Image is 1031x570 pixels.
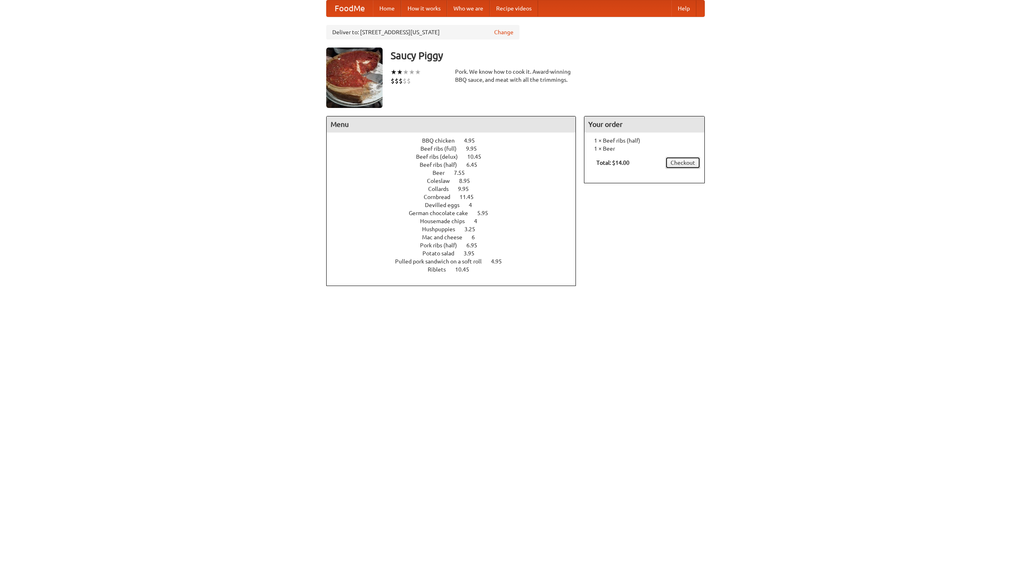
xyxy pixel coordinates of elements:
h4: Your order [584,116,704,133]
span: 5.95 [477,210,496,216]
span: Beef ribs (half) [420,162,465,168]
span: Housemade chips [420,218,473,224]
li: ★ [397,68,403,77]
a: Pulled pork sandwich on a soft roll 4.95 [395,258,517,265]
span: Potato salad [422,250,462,257]
span: BBQ chicken [422,137,463,144]
span: 3.95 [464,250,482,257]
a: FoodMe [327,0,373,17]
b: Total: $14.00 [596,160,629,166]
span: Cornbread [424,194,458,200]
span: 4 [469,202,480,208]
a: Recipe videos [490,0,538,17]
li: $ [407,77,411,85]
a: Help [671,0,696,17]
span: Mac and cheese [422,234,470,240]
span: 4.95 [491,258,510,265]
span: Beer [433,170,453,176]
span: Hushpuppies [422,226,463,232]
span: Beef ribs (delux) [416,153,466,160]
span: 7.55 [454,170,473,176]
span: 6 [472,234,483,240]
span: Beef ribs (full) [420,145,465,152]
a: Housemade chips 4 [420,218,492,224]
a: BBQ chicken 4.95 [422,137,490,144]
span: 10.45 [455,266,477,273]
span: German chocolate cake [409,210,476,216]
div: Deliver to: [STREET_ADDRESS][US_STATE] [326,25,520,39]
a: Checkout [665,157,700,169]
a: Riblets 10.45 [428,266,484,273]
span: Pulled pork sandwich on a soft roll [395,258,490,265]
span: 4.95 [464,137,483,144]
li: $ [403,77,407,85]
a: Devilled eggs 4 [425,202,487,208]
li: 1 × Beef ribs (half) [588,137,700,145]
a: Beef ribs (half) 6.45 [420,162,492,168]
span: 10.45 [467,153,489,160]
span: 9.95 [466,145,485,152]
li: ★ [415,68,421,77]
li: $ [399,77,403,85]
a: Hushpuppies 3.25 [422,226,490,232]
li: $ [395,77,399,85]
a: Mac and cheese 6 [422,234,490,240]
span: Collards [428,186,457,192]
h4: Menu [327,116,576,133]
h3: Saucy Piggy [391,48,705,64]
li: ★ [403,68,409,77]
li: ★ [409,68,415,77]
span: Riblets [428,266,454,273]
li: ★ [391,68,397,77]
span: 6.45 [466,162,485,168]
a: Home [373,0,401,17]
a: How it works [401,0,447,17]
a: Who we are [447,0,490,17]
span: 4 [474,218,485,224]
a: Cornbread 11.45 [424,194,489,200]
span: Coleslaw [427,178,458,184]
span: Devilled eggs [425,202,468,208]
span: 11.45 [460,194,482,200]
span: 9.95 [458,186,477,192]
span: 8.95 [459,178,478,184]
div: Pork. We know how to cook it. Award-winning BBQ sauce, and meat with all the trimmings. [455,68,576,84]
a: Beef ribs (delux) 10.45 [416,153,496,160]
a: Beer 7.55 [433,170,480,176]
a: Beef ribs (full) 9.95 [420,145,492,152]
span: Pork ribs (half) [420,242,465,249]
span: 3.25 [464,226,483,232]
li: 1 × Beer [588,145,700,153]
img: angular.jpg [326,48,383,108]
span: 6.95 [466,242,485,249]
li: $ [391,77,395,85]
a: Change [494,28,513,36]
a: Pork ribs (half) 6.95 [420,242,492,249]
a: Potato salad 3.95 [422,250,489,257]
a: German chocolate cake 5.95 [409,210,503,216]
a: Coleslaw 8.95 [427,178,485,184]
a: Collards 9.95 [428,186,484,192]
